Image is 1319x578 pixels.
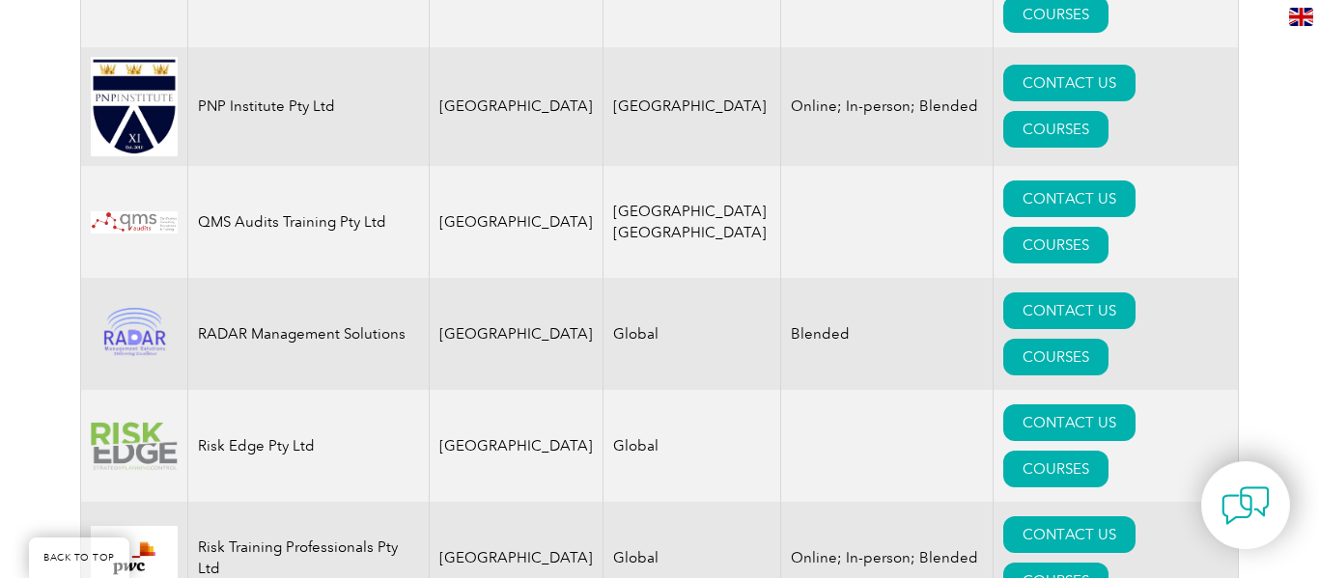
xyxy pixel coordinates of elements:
[430,47,603,167] td: [GEOGRAPHIC_DATA]
[91,308,178,361] img: 1d2a24ac-d9bc-ea11-a814-000d3a79823d-logo.png
[781,278,994,390] td: Blended
[781,47,994,167] td: Online; In-person; Blended
[1003,111,1109,148] a: COURSES
[1221,482,1270,530] img: contact-chat.png
[91,422,178,471] img: a131cb37-a404-ec11-b6e6-00224817f503-logo.png
[29,537,129,578] a: BACK TO TOP
[603,390,781,502] td: Global
[1003,65,1136,101] a: CONTACT US
[1003,292,1136,329] a: CONTACT US
[91,211,178,234] img: fcc1e7ab-22ab-ea11-a812-000d3ae11abd-logo.jpg
[1289,8,1313,26] img: en
[188,166,430,278] td: QMS Audits Training Pty Ltd
[188,47,430,167] td: PNP Institute Pty Ltd
[188,390,430,502] td: Risk Edge Pty Ltd
[1003,516,1136,553] a: CONTACT US
[430,278,603,390] td: [GEOGRAPHIC_DATA]
[603,166,781,278] td: [GEOGRAPHIC_DATA] [GEOGRAPHIC_DATA]
[603,47,781,167] td: [GEOGRAPHIC_DATA]
[91,57,178,157] img: ea24547b-a6e0-e911-a812-000d3a795b83-logo.jpg
[1003,339,1109,375] a: COURSES
[430,166,603,278] td: [GEOGRAPHIC_DATA]
[188,278,430,390] td: RADAR Management Solutions
[1003,227,1109,263] a: COURSES
[1003,180,1136,217] a: CONTACT US
[1003,451,1109,487] a: COURSES
[430,390,603,502] td: [GEOGRAPHIC_DATA]
[1003,404,1136,441] a: CONTACT US
[603,278,781,390] td: Global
